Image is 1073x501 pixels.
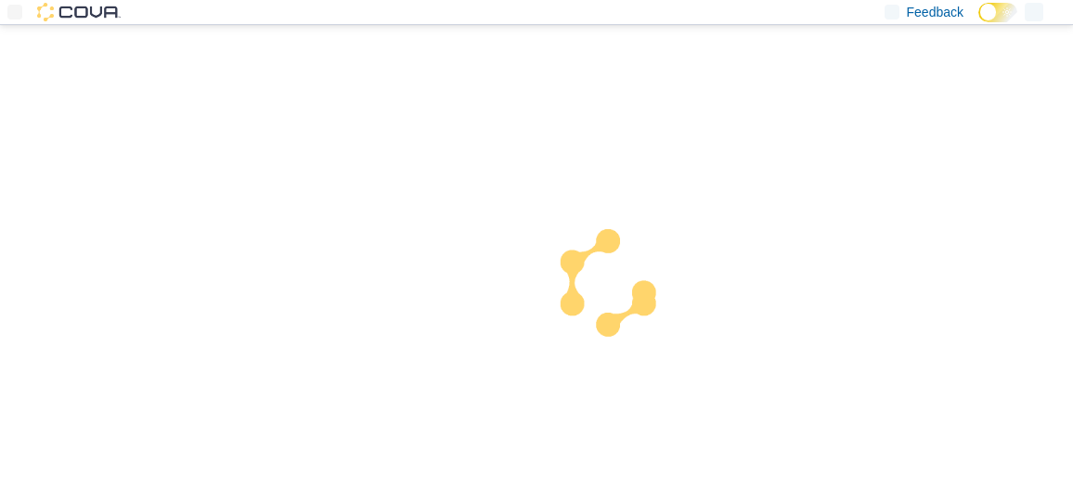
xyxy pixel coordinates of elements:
img: Cova [37,3,121,21]
input: Dark Mode [978,3,1017,22]
img: cova-loader [536,215,676,354]
span: Feedback [907,3,963,21]
span: Dark Mode [978,22,979,23]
